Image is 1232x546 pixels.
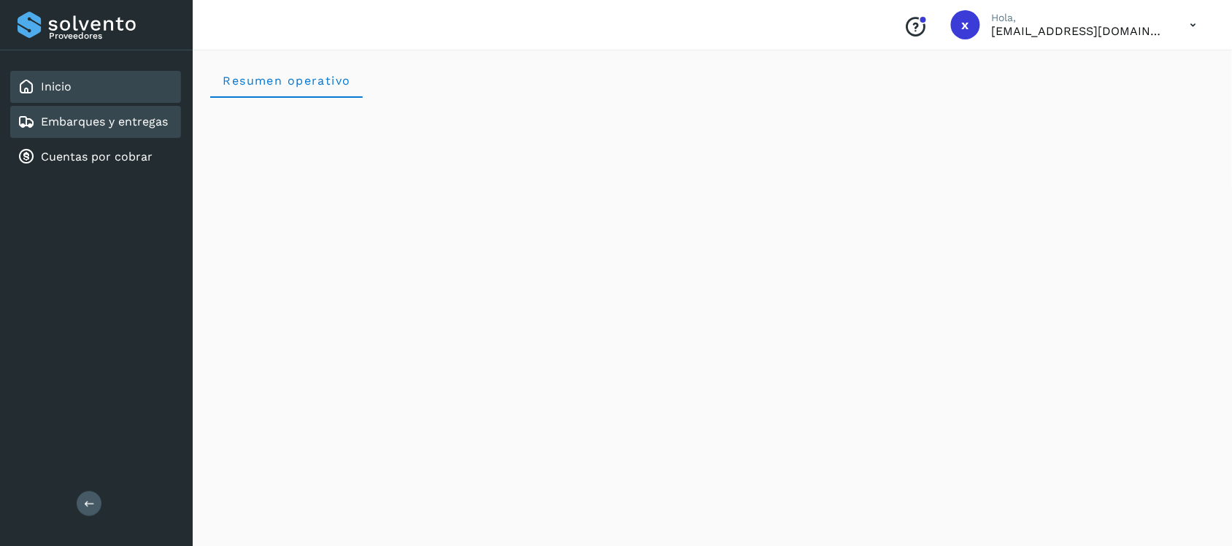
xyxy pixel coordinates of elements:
[49,31,175,41] p: Proveedores
[10,106,181,138] div: Embarques y entregas
[10,71,181,103] div: Inicio
[41,80,72,93] a: Inicio
[222,74,351,88] span: Resumen operativo
[10,141,181,173] div: Cuentas por cobrar
[41,150,153,164] a: Cuentas por cobrar
[992,24,1167,38] p: xmgm@transportesser.com.mx
[41,115,168,128] a: Embarques y entregas
[992,12,1167,24] p: Hola,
